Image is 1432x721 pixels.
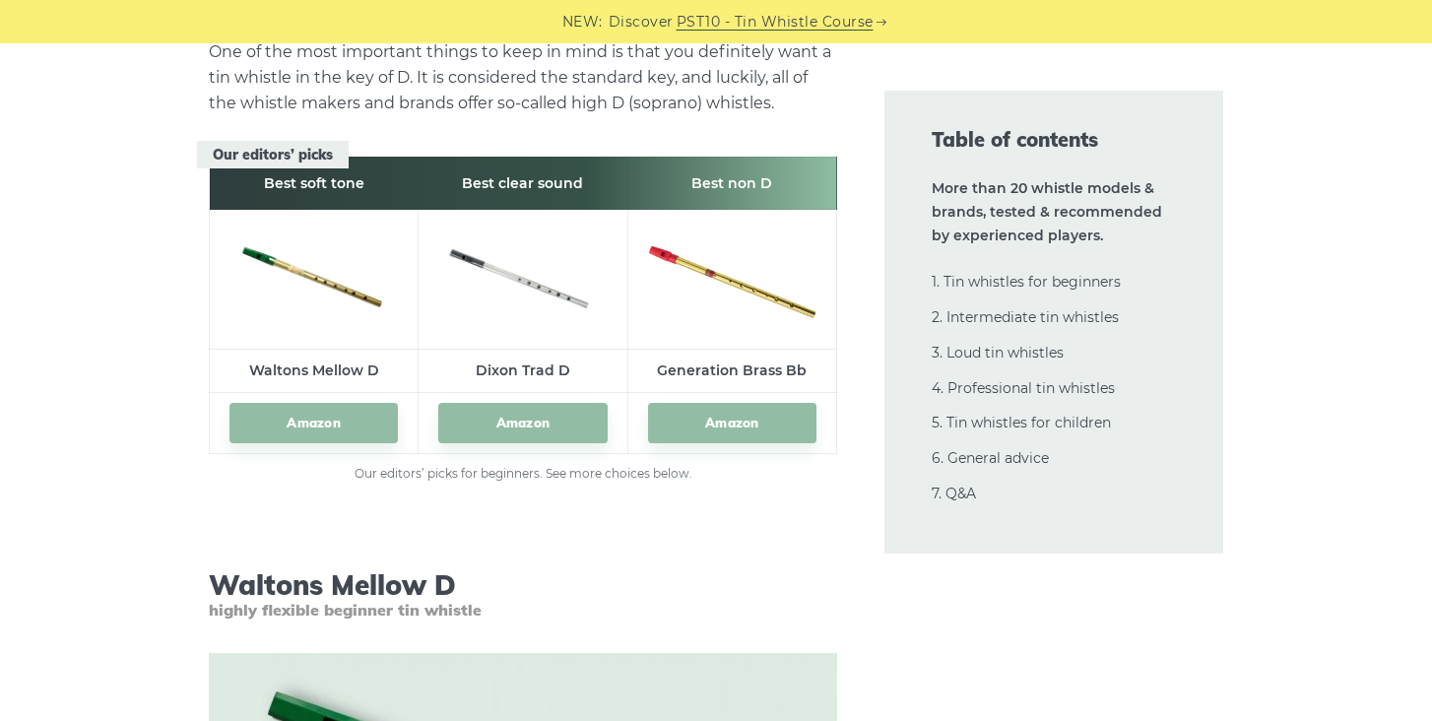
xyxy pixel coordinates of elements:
[932,273,1121,291] a: 1. Tin whistles for beginners
[932,449,1049,467] a: 6. General advice
[209,601,837,620] span: highly flexible beginner tin whistle
[932,308,1119,326] a: 2. Intermediate tin whistles
[932,179,1162,244] strong: More than 20 whistle models & brands, tested & recommended by experienced players.
[438,403,607,443] a: Amazon
[562,11,603,33] span: NEW:
[932,379,1115,397] a: 4. Professional tin whistles
[229,236,398,316] img: Waltons Mellow D Tin Whistle Preview
[627,350,836,393] td: Generation Brass Bb
[627,157,836,210] th: Best non D
[210,157,419,210] th: Best soft tone
[419,157,627,210] th: Best clear sound
[648,220,816,332] img: generation Brass Bb Tin Whistle Preview
[609,11,674,33] span: Discover
[648,403,816,443] a: Amazon
[209,464,837,484] figcaption: Our editors’ picks for beginners. See more choices below.
[932,485,976,502] a: 7. Q&A
[932,126,1176,154] span: Table of contents
[438,238,607,314] img: Dixon Trad D Tin Whistle Preview
[932,344,1064,361] a: 3. Loud tin whistles
[229,403,398,443] a: Amazon
[932,414,1111,431] a: 5. Tin whistles for children
[197,141,349,169] span: Our editors’ picks
[209,568,837,621] h3: Waltons Mellow D
[210,350,419,393] td: Waltons Mellow D
[419,350,627,393] td: Dixon Trad D
[677,11,874,33] a: PST10 - Tin Whistle Course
